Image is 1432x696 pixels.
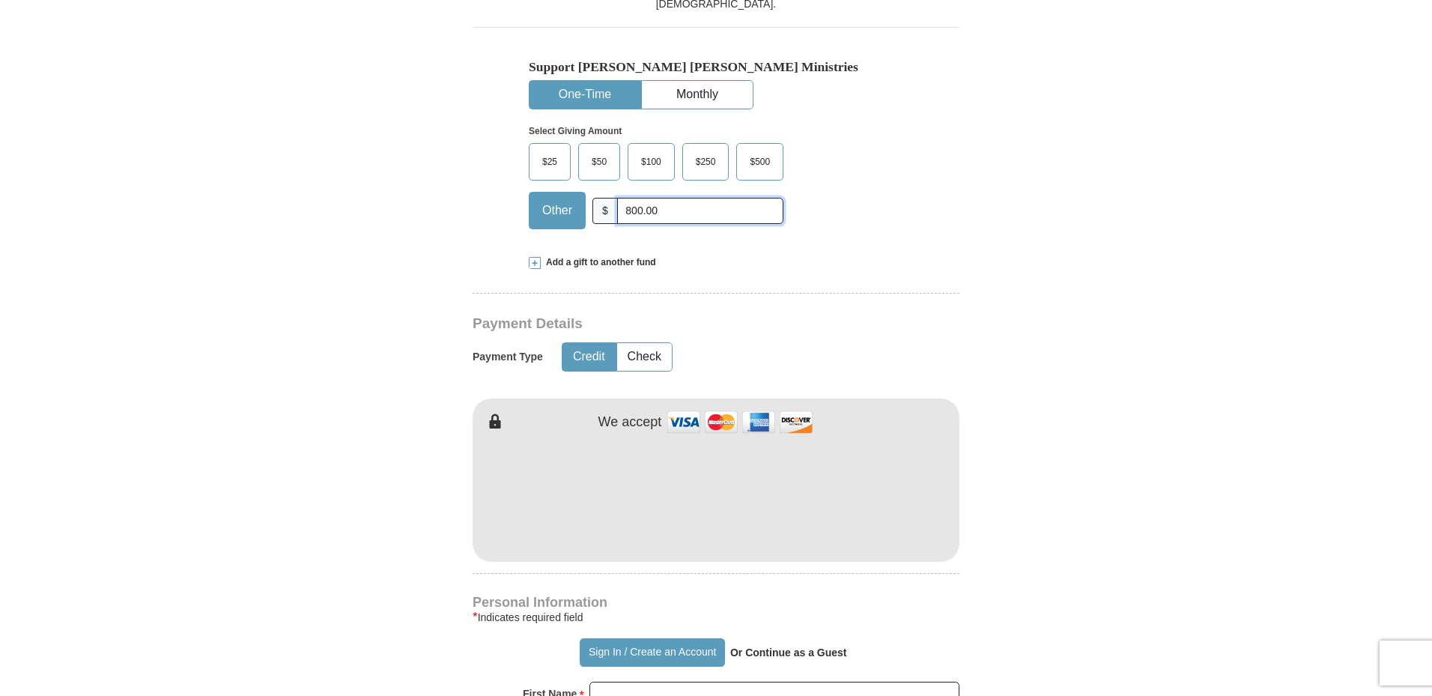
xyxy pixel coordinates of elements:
strong: Select Giving Amount [529,126,622,136]
button: Check [617,343,672,371]
button: One-Time [530,81,640,109]
strong: Or Continue as a Guest [730,647,847,659]
img: credit cards accepted [665,406,815,438]
span: $100 [634,151,669,173]
button: Credit [562,343,616,371]
input: Other Amount [617,198,783,224]
div: Indicates required field [473,608,959,626]
button: Monthly [642,81,753,109]
span: $250 [688,151,723,173]
h5: Support [PERSON_NAME] [PERSON_NAME] Ministries [529,59,903,75]
span: Add a gift to another fund [541,256,656,269]
span: $50 [584,151,614,173]
h4: Personal Information [473,596,959,608]
span: $ [592,198,618,224]
h4: We accept [598,414,662,431]
h3: Payment Details [473,315,855,333]
span: Other [535,199,580,222]
span: $500 [742,151,777,173]
button: Sign In / Create an Account [580,638,724,667]
span: $25 [535,151,565,173]
h5: Payment Type [473,351,543,363]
